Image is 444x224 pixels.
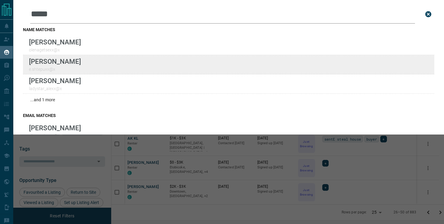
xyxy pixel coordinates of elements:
[29,57,81,65] p: [PERSON_NAME]
[23,27,434,32] h3: name matches
[29,133,81,138] p: olenagetsexx@x
[29,67,81,72] p: e.shtepuxx@x
[29,77,81,85] p: [PERSON_NAME]
[29,124,81,132] p: [PERSON_NAME]
[422,8,434,20] button: close search bar
[23,94,434,106] div: ...and 1 more
[23,113,434,118] h3: email matches
[29,47,81,52] p: olenagetsexx@x
[29,86,81,91] p: ladystar_alexx@x
[29,38,81,46] p: [PERSON_NAME]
